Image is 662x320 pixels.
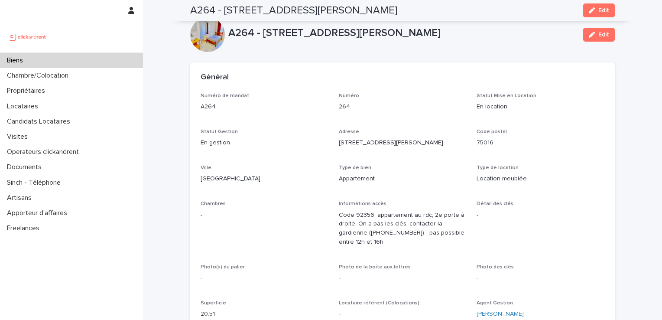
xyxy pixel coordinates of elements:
[477,201,513,206] span: Détail des clés
[477,174,604,183] p: Location meublée
[228,27,576,39] p: A264 - [STREET_ADDRESS][PERSON_NAME]
[3,87,52,95] p: Propriétaires
[477,138,604,147] p: 75016
[3,194,39,202] p: Artisans
[201,300,226,306] span: Superficie
[598,7,609,13] span: Edit
[3,118,77,126] p: Candidats Locataires
[477,211,604,220] p: -
[339,300,419,306] span: Locataire référent (Colocations)
[583,3,615,17] button: Edit
[3,102,45,111] p: Locataires
[339,93,359,98] span: Numéro
[201,73,229,82] h2: Général
[477,129,507,134] span: Code postal
[3,209,74,217] p: Apporteur d'affaires
[201,93,249,98] span: Numéro de mandat
[3,148,86,156] p: Operateurs clickandrent
[477,274,604,283] p: -
[3,72,75,80] p: Chambre/Colocation
[3,224,46,232] p: Freelances
[201,165,211,170] span: Ville
[201,274,328,283] p: -
[477,102,604,111] p: En location
[3,56,30,65] p: Biens
[339,102,467,111] p: 264
[201,138,328,147] p: En gestion
[3,163,49,171] p: Documents
[3,133,35,141] p: Visites
[339,264,411,270] span: Photo de la boîte aux lettres
[477,310,524,319] a: [PERSON_NAME]
[201,174,328,183] p: [GEOGRAPHIC_DATA]
[3,179,68,187] p: Sinch - Téléphone
[339,138,467,147] p: [STREET_ADDRESS][PERSON_NAME]
[339,174,467,183] p: Appartement
[583,28,615,42] button: Edit
[201,264,245,270] span: Photo(s) du palier
[477,93,536,98] span: Statut Mise en Location
[201,310,328,319] p: 20.51
[477,165,519,170] span: Type de location
[477,300,513,306] span: Agent Gestion
[201,129,238,134] span: Statut Gestion
[339,129,359,134] span: Adresse
[201,102,328,111] p: A264
[201,201,226,206] span: Chambres
[477,264,514,270] span: Photo des clés
[598,32,609,38] span: Edit
[339,165,371,170] span: Type de bien
[339,211,467,247] p: Code 92356, appartement au rdc, 2e porte à droite. On a pas les clés, contacter la gardienne ([PH...
[339,310,467,319] p: -
[7,28,49,46] img: UCB0brd3T0yccxBKYDjQ
[201,211,328,220] p: -
[190,4,397,17] h2: A264 - [STREET_ADDRESS][PERSON_NAME]
[339,201,386,206] span: Informations accès
[339,274,467,283] p: -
